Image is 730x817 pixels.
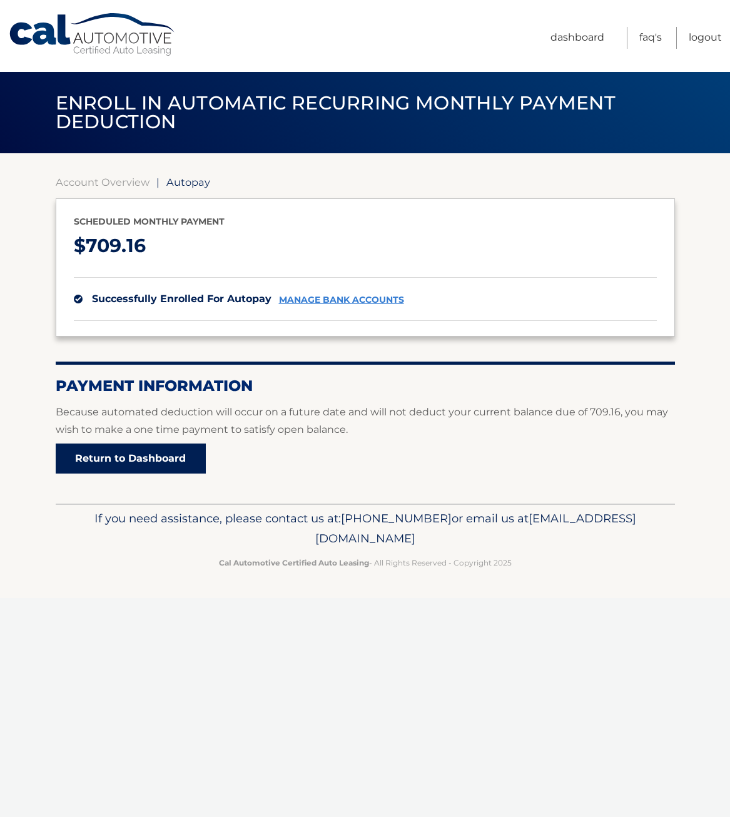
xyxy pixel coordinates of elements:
p: If you need assistance, please contact us at: or email us at [64,509,667,549]
span: 709.16 [86,234,146,257]
a: Account Overview [56,176,150,188]
span: | [156,176,160,188]
h2: Payment Information [56,377,675,395]
p: - All Rights Reserved - Copyright 2025 [64,556,667,569]
strong: Cal Automotive Certified Auto Leasing [219,558,369,567]
span: successfully enrolled for autopay [92,293,271,305]
a: FAQ's [639,27,662,49]
img: check.svg [74,295,83,303]
a: Cal Automotive [8,13,177,57]
a: Logout [689,27,722,49]
p: $ [74,230,657,263]
a: Return to Dashboard [56,444,206,474]
a: manage bank accounts [279,295,404,305]
span: Autopay [166,176,210,188]
p: Scheduled monthly payment [74,214,657,230]
p: Because automated deduction will occur on a future date and will not deduct your current balance ... [56,403,675,439]
span: Enroll in automatic recurring monthly payment deduction [56,91,616,133]
a: Dashboard [550,27,604,49]
span: [PHONE_NUMBER] [341,511,452,525]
